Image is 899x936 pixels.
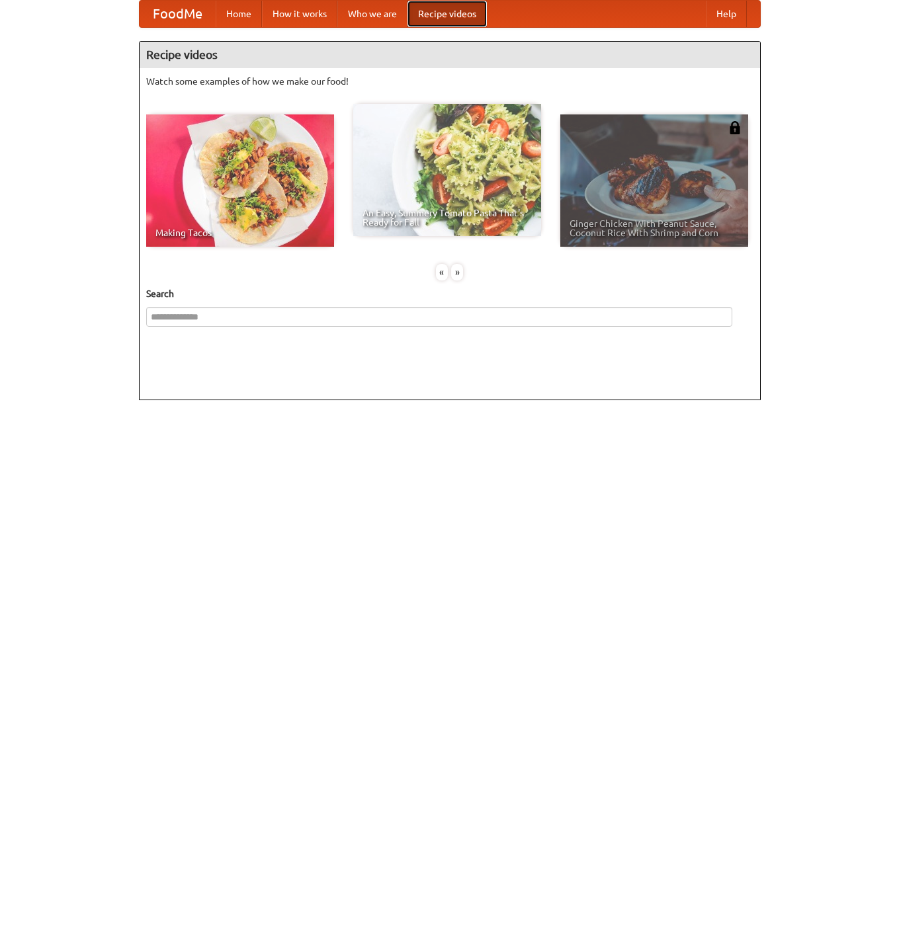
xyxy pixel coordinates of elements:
a: Making Tacos [146,114,334,247]
span: An Easy, Summery Tomato Pasta That's Ready for Fall [363,208,532,227]
h4: Recipe videos [140,42,760,68]
p: Watch some examples of how we make our food! [146,75,753,88]
span: Making Tacos [155,228,325,237]
a: Help [706,1,747,27]
img: 483408.png [728,121,742,134]
a: An Easy, Summery Tomato Pasta That's Ready for Fall [353,104,541,236]
div: « [436,264,448,280]
h5: Search [146,287,753,300]
a: Recipe videos [407,1,487,27]
a: How it works [262,1,337,27]
a: FoodMe [140,1,216,27]
a: Home [216,1,262,27]
a: Who we are [337,1,407,27]
div: » [451,264,463,280]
